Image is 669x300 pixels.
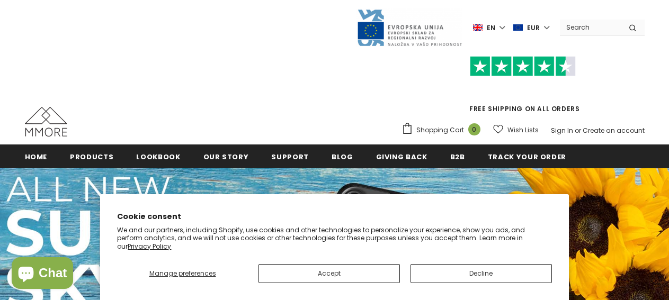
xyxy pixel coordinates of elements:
span: Giving back [376,152,427,162]
a: Blog [332,144,353,168]
span: support [271,152,309,162]
span: en [487,23,495,33]
inbox-online-store-chat: Shopify online store chat [8,257,76,292]
input: Search Site [560,20,621,35]
button: Manage preferences [117,264,247,283]
button: Accept [258,264,400,283]
img: Javni Razpis [356,8,462,47]
a: Our Story [203,144,249,168]
span: Wish Lists [507,125,539,135]
span: B2B [450,152,465,162]
iframe: Customer reviews powered by Trustpilot [402,76,645,104]
span: Lookbook [136,152,180,162]
span: Track your order [488,152,566,162]
a: Giving back [376,144,427,168]
a: Home [25,144,48,168]
span: 0 [468,123,480,135]
span: Manage preferences [149,269,216,278]
span: or [575,126,581,135]
a: Javni Razpis [356,23,462,32]
a: Products [70,144,113,168]
button: Decline [411,264,552,283]
a: Lookbook [136,144,180,168]
span: Our Story [203,152,249,162]
span: Products [70,152,113,162]
img: Trust Pilot Stars [470,56,576,77]
a: support [271,144,309,168]
p: We and our partners, including Shopify, use cookies and other technologies to personalize your ex... [117,226,551,251]
a: Privacy Policy [128,242,171,251]
a: Create an account [583,126,645,135]
span: Home [25,152,48,162]
img: i-lang-1.png [473,23,483,32]
span: Blog [332,152,353,162]
a: Sign In [551,126,573,135]
h2: Cookie consent [117,211,551,222]
span: Shopping Cart [416,125,464,135]
img: MMORE Cases [25,107,67,137]
span: FREE SHIPPING ON ALL ORDERS [402,61,645,113]
a: B2B [450,144,465,168]
span: EUR [527,23,540,33]
a: Wish Lists [493,121,539,139]
a: Shopping Cart 0 [402,122,486,138]
a: Track your order [488,144,566,168]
